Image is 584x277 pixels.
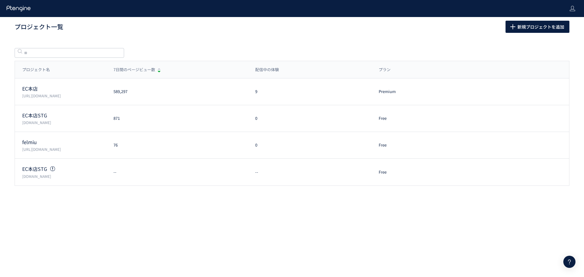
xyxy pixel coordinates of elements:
[248,169,372,175] div: --
[22,67,50,73] span: プロジェクト名
[255,67,279,73] span: 配信中の体験
[248,89,372,95] div: 9
[379,67,391,73] span: プラン
[22,174,106,179] p: stg.etvos.com
[371,89,478,95] div: Premium
[22,93,106,98] p: https://etvos.com
[106,89,248,95] div: 589,297
[15,23,492,31] h1: プロジェクト一覧
[506,21,569,33] button: 新規プロジェクトを追加
[22,147,106,152] p: https://felmiu.com
[22,85,106,92] p: EC本店
[371,142,478,148] div: Free
[22,112,106,119] p: EC本店STG
[371,169,478,175] div: Free
[248,116,372,121] div: 0
[22,139,106,146] p: felmiu
[113,67,155,73] span: 7日間のページビュー数
[106,169,248,175] div: --
[106,116,248,121] div: 871
[22,165,106,172] p: EC本店STG
[22,120,106,125] p: stg.etvos.com
[371,116,478,121] div: Free
[248,142,372,148] div: 0
[517,21,564,33] span: 新規プロジェクトを追加
[106,142,248,148] div: 76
